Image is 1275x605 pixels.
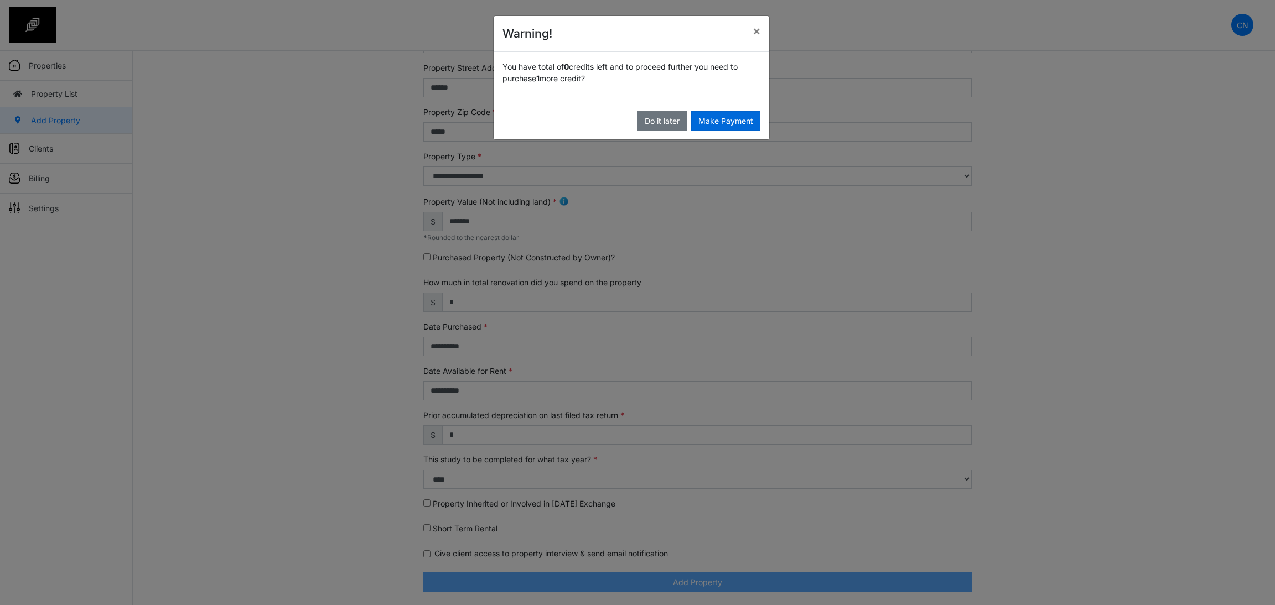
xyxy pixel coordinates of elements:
h4: Warning! [502,25,552,43]
span: × [753,24,760,38]
button: Do it later [637,111,687,131]
p: You have total of credits left and to proceed further you need to purchase more credit? [502,61,760,84]
button: Make Payment [691,111,760,131]
span: 1 [536,74,540,83]
button: Close [744,16,769,45]
span: 0 [564,62,569,71]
